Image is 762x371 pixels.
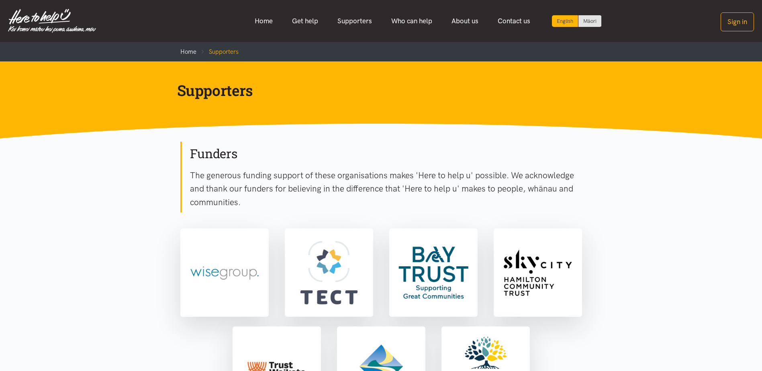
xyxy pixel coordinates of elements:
[190,145,582,162] h2: Funders
[285,228,373,317] a: TECT
[494,228,582,317] a: Sky City Community Trust
[180,228,269,317] a: Wise Group
[382,12,442,30] a: Who can help
[578,15,601,27] a: Switch to Te Reo Māori
[495,230,580,315] img: Sky City Community Trust
[245,12,282,30] a: Home
[328,12,382,30] a: Supporters
[442,12,488,30] a: About us
[389,228,478,317] a: Bay Trust
[488,12,540,30] a: Contact us
[552,15,578,27] div: Current language
[196,47,239,57] li: Supporters
[721,12,754,31] button: Sign in
[190,169,582,209] p: The generous funding support of these organisations makes 'Here to help u' possible. We acknowled...
[180,48,196,55] a: Home
[177,81,572,100] h1: Supporters
[282,12,328,30] a: Get help
[182,230,267,315] img: Wise Group
[8,9,96,33] img: Home
[286,230,372,315] img: TECT
[552,15,602,27] div: Language toggle
[391,230,476,315] img: Bay Trust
